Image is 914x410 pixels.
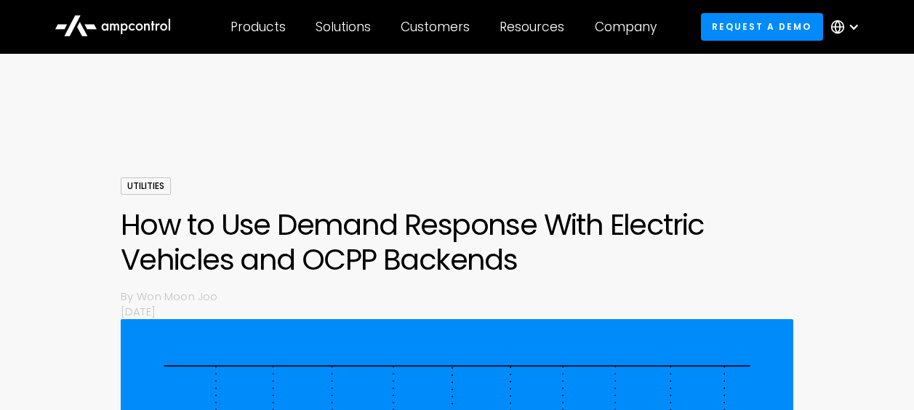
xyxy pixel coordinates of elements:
div: Resources [500,19,564,35]
p: [DATE] [121,304,794,319]
h1: How to Use Demand Response With Electric Vehicles and OCPP Backends [121,207,794,277]
p: Won Moon Joo [137,289,793,304]
div: Company [595,19,657,35]
div: Products [230,19,286,35]
div: Customers [401,19,470,35]
div: Solutions [316,19,371,35]
p: By [121,289,137,304]
a: Request a demo [701,13,823,40]
div: Utilities [121,177,171,195]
